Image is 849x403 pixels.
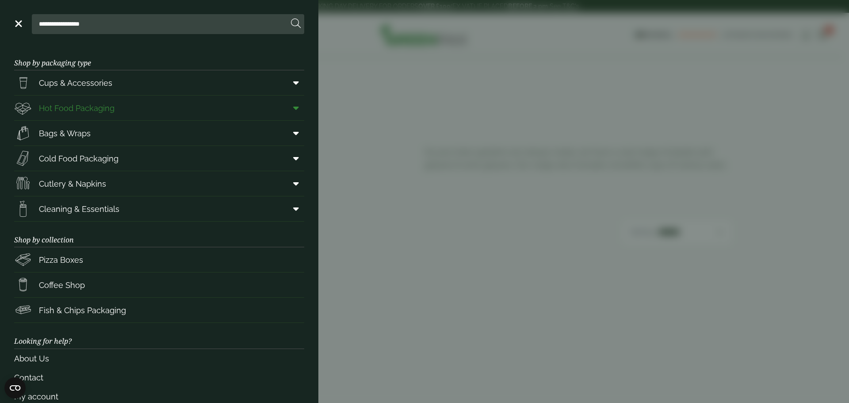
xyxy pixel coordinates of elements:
[14,273,304,297] a: Coffee Shop
[14,146,304,171] a: Cold Food Packaging
[14,222,304,247] h3: Shop by collection
[14,298,304,322] a: Fish & Chips Packaging
[14,74,32,92] img: PintNhalf_cup.svg
[39,279,85,291] span: Coffee Shop
[14,124,32,142] img: Paper_carriers.svg
[14,247,304,272] a: Pizza Boxes
[14,251,32,269] img: Pizza_boxes.svg
[14,349,304,368] a: About Us
[14,200,32,218] img: open-wipe.svg
[39,203,119,215] span: Cleaning & Essentials
[14,323,304,349] h3: Looking for help?
[14,171,304,196] a: Cutlery & Napkins
[14,368,304,387] a: Contact
[14,150,32,167] img: Sandwich_box.svg
[14,196,304,221] a: Cleaning & Essentials
[14,70,304,95] a: Cups & Accessories
[14,96,304,120] a: Hot Food Packaging
[14,301,32,319] img: FishNchip_box.svg
[14,45,304,70] h3: Shop by packaging type
[14,175,32,192] img: Cutlery.svg
[14,121,304,146] a: Bags & Wraps
[4,377,26,399] button: Open CMP widget
[39,102,115,114] span: Hot Food Packaging
[39,254,83,266] span: Pizza Boxes
[39,127,91,139] span: Bags & Wraps
[39,304,126,316] span: Fish & Chips Packaging
[39,153,119,165] span: Cold Food Packaging
[14,276,32,294] img: HotDrink_paperCup.svg
[39,77,112,89] span: Cups & Accessories
[14,99,32,117] img: Deli_box.svg
[39,178,106,190] span: Cutlery & Napkins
